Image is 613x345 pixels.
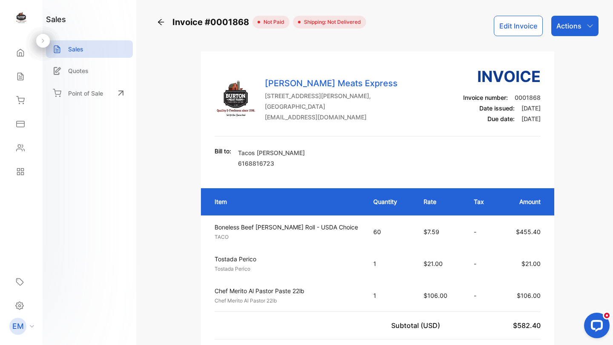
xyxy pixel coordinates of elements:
[215,297,358,305] p: Chef Merito Al Pastor 22lb
[265,91,398,100] p: [STREET_ADDRESS][PERSON_NAME],
[46,84,133,102] a: Point of Sale
[46,62,133,79] a: Quotes
[487,115,515,122] span: Due date:
[507,197,541,206] p: Amount
[215,223,358,232] p: Boneless Beef [PERSON_NAME] Roll - USDA Choice
[238,159,305,168] p: 6168816723
[373,197,407,206] p: Quantity
[463,65,541,88] h3: Invoice
[46,14,66,25] h1: sales
[68,45,83,54] p: Sales
[373,259,407,268] p: 1
[516,228,541,235] span: $455.40
[46,40,133,58] a: Sales
[265,102,398,111] p: [GEOGRAPHIC_DATA]
[521,105,541,112] span: [DATE]
[517,292,541,299] span: $106.00
[556,21,581,31] p: Actions
[265,77,398,90] p: [PERSON_NAME] Meats Express
[515,94,541,101] span: 0001868
[215,233,358,241] p: TACO
[474,197,490,206] p: Tax
[474,291,490,300] p: -
[474,227,490,236] p: -
[373,291,407,300] p: 1
[463,94,508,101] span: Invoice number:
[215,77,257,119] img: Company Logo
[494,16,543,36] button: Edit Invoice
[301,18,361,26] span: Shipping: Not Delivered
[215,255,358,263] p: Tostada Perico
[424,292,447,299] span: $106.00
[424,260,443,267] span: $21.00
[513,321,541,330] span: $582.40
[215,197,356,206] p: Item
[215,265,358,273] p: Tostada Perico
[521,260,541,267] span: $21.00
[265,113,398,122] p: [EMAIL_ADDRESS][DOMAIN_NAME]
[15,11,28,24] img: logo
[577,309,613,345] iframe: LiveChat chat widget
[373,227,407,236] p: 60
[172,16,252,28] span: Invoice #0001868
[391,320,444,331] p: Subtotal (USD)
[424,228,439,235] span: $7.59
[215,286,358,295] p: Chef Merito Al Pastor Paste 22lb
[68,66,89,75] p: Quotes
[521,115,541,122] span: [DATE]
[479,105,515,112] span: Date issued:
[551,16,599,36] button: Actions
[215,147,231,156] p: Bill to:
[12,321,24,332] p: EM
[68,89,103,98] p: Point of Sale
[260,18,284,26] span: not paid
[424,197,457,206] p: Rate
[238,148,305,157] p: Tacos [PERSON_NAME]
[474,259,490,268] p: -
